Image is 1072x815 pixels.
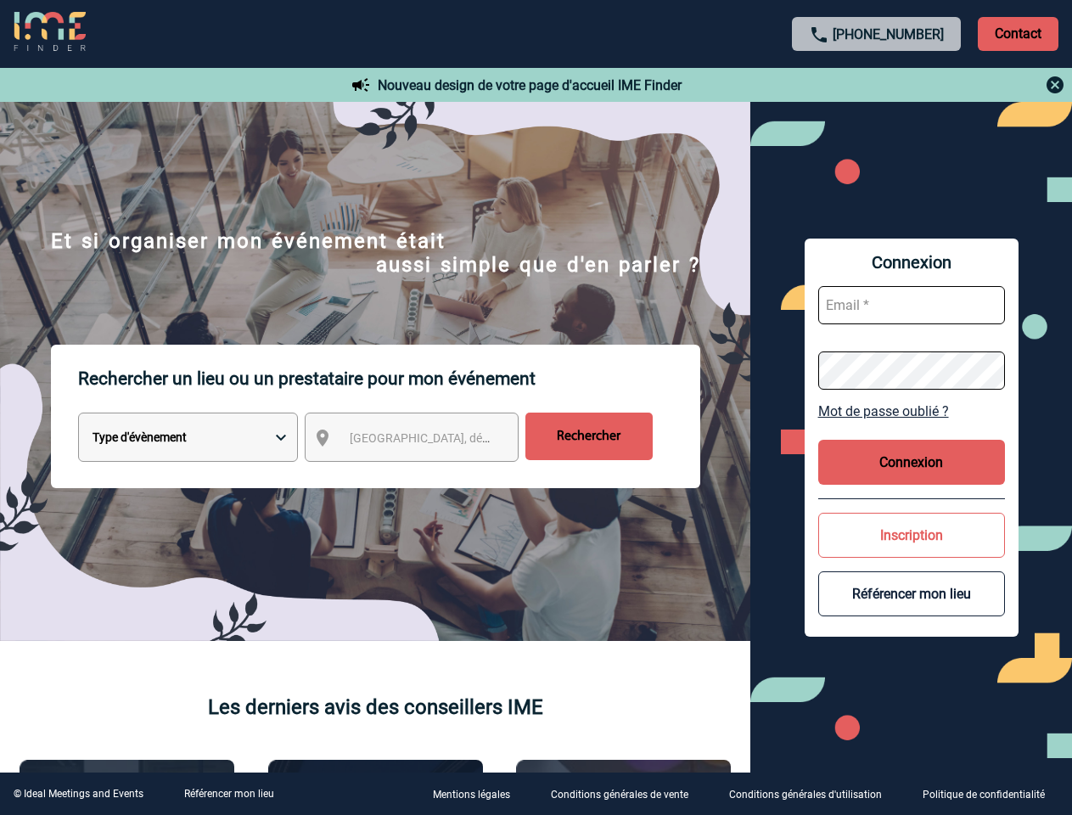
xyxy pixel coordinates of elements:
[78,345,700,413] p: Rechercher un lieu ou un prestataire pour mon événement
[14,788,143,800] div: © Ideal Meetings and Events
[818,252,1005,273] span: Connexion
[551,790,688,801] p: Conditions générales de vente
[818,286,1005,324] input: Email *
[978,17,1058,51] p: Contact
[716,786,909,802] a: Conditions générales d'utilisation
[818,571,1005,616] button: Référencer mon lieu
[525,413,653,460] input: Rechercher
[818,513,1005,558] button: Inscription
[909,786,1072,802] a: Politique de confidentialité
[419,786,537,802] a: Mentions légales
[184,788,274,800] a: Référencer mon lieu
[818,403,1005,419] a: Mot de passe oublié ?
[833,26,944,42] a: [PHONE_NUMBER]
[729,790,882,801] p: Conditions générales d'utilisation
[537,786,716,802] a: Conditions générales de vente
[923,790,1045,801] p: Politique de confidentialité
[809,25,829,45] img: call-24-px.png
[818,440,1005,485] button: Connexion
[433,790,510,801] p: Mentions légales
[350,431,586,445] span: [GEOGRAPHIC_DATA], département, région...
